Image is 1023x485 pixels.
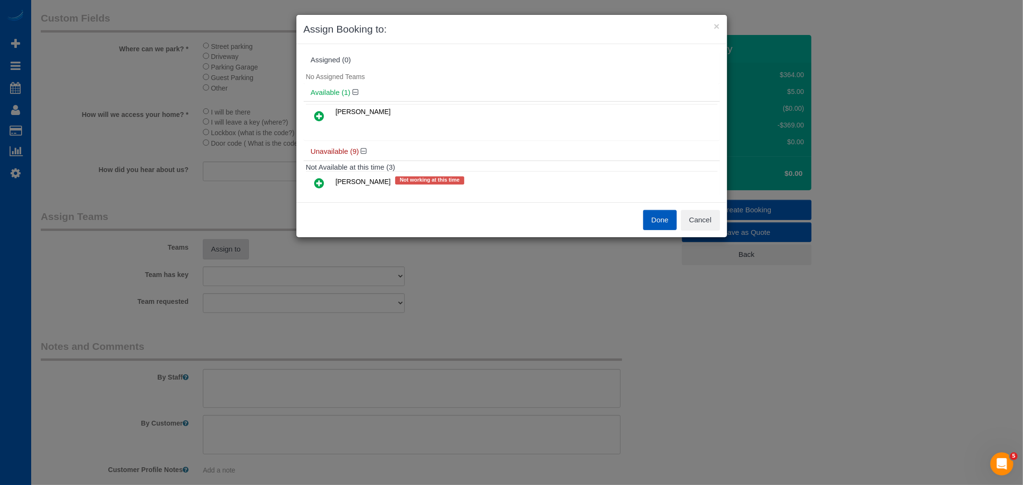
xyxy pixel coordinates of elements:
[681,210,720,230] button: Cancel
[306,73,365,81] span: No Assigned Teams
[336,108,391,115] span: [PERSON_NAME]
[395,176,465,184] span: Not working at this time
[643,210,677,230] button: Done
[304,22,720,36] h3: Assign Booking to:
[311,89,713,97] h4: Available (1)
[306,163,717,172] h4: Not Available at this time (3)
[714,21,719,31] button: ×
[336,178,391,186] span: [PERSON_NAME]
[311,56,713,64] div: Assigned (0)
[990,452,1013,475] iframe: Intercom live chat
[311,148,713,156] h4: Unavailable (9)
[1010,452,1018,460] span: 5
